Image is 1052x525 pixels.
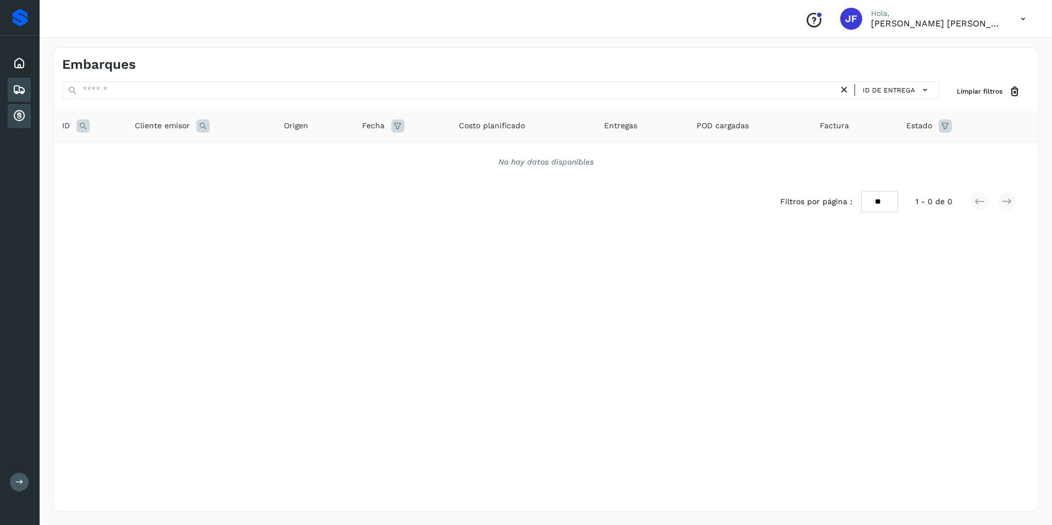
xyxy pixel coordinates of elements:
[863,85,915,95] span: ID de entrega
[8,51,31,75] div: Inicio
[135,120,190,132] span: Cliente emisor
[284,120,308,132] span: Origen
[820,120,849,132] span: Factura
[859,82,934,98] button: ID de entrega
[906,120,932,132] span: Estado
[8,104,31,128] div: Cuentas por cobrar
[459,120,525,132] span: Costo planificado
[68,156,1024,168] div: No hay datos disponibles
[8,78,31,102] div: Embarques
[948,81,1029,102] button: Limpiar filtros
[62,57,136,73] h4: Embarques
[957,86,1002,96] span: Limpiar filtros
[697,120,749,132] span: POD cargadas
[871,9,1003,18] p: Hola,
[780,196,852,207] span: Filtros por página :
[916,196,952,207] span: 1 - 0 de 0
[604,120,637,132] span: Entregas
[871,18,1003,29] p: JUAN FRANCISCO PARDO MARTINEZ
[362,120,385,132] span: Fecha
[62,120,70,132] span: ID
